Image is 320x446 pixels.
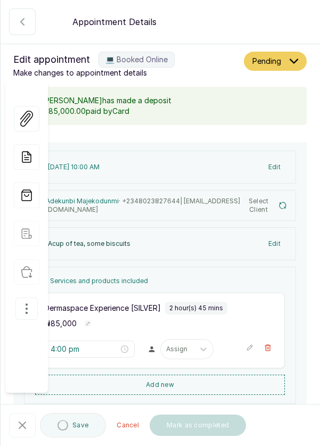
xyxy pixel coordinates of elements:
[42,106,298,117] p: ₦85,000.00 paid by Card
[46,197,243,214] p: Adekunbi Majekodunmi ·
[44,303,161,313] p: Dermaspace Experience [SILVER]
[99,52,175,68] label: 💻 Booked Online
[244,52,307,71] button: Pending
[13,68,240,78] p: Make changes to appointment details
[46,197,240,213] span: +234 8023827644 | [EMAIL_ADDRESS][DOMAIN_NAME]
[50,277,148,285] p: Services and products included
[48,163,100,171] p: [DATE] 10:00 AM
[44,318,77,329] p: ₦
[48,239,130,248] p: Acup of tea, some biscuits
[262,234,287,253] button: Edit
[13,52,90,67] span: Edit appointment
[42,95,298,106] p: [PERSON_NAME] has made a deposit
[110,415,145,436] button: Cancel
[35,375,285,395] button: Add new
[40,413,106,437] button: Save
[51,343,119,355] input: Select time
[243,197,287,214] button: Select Client
[150,415,246,436] button: Mark as completed
[262,158,287,177] button: Edit
[243,197,275,214] span: Select Client
[51,319,77,328] span: 85,000
[169,304,223,312] p: 2 hour(s) 45 mins
[72,15,157,28] p: Appointment Details
[252,56,281,67] span: Pending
